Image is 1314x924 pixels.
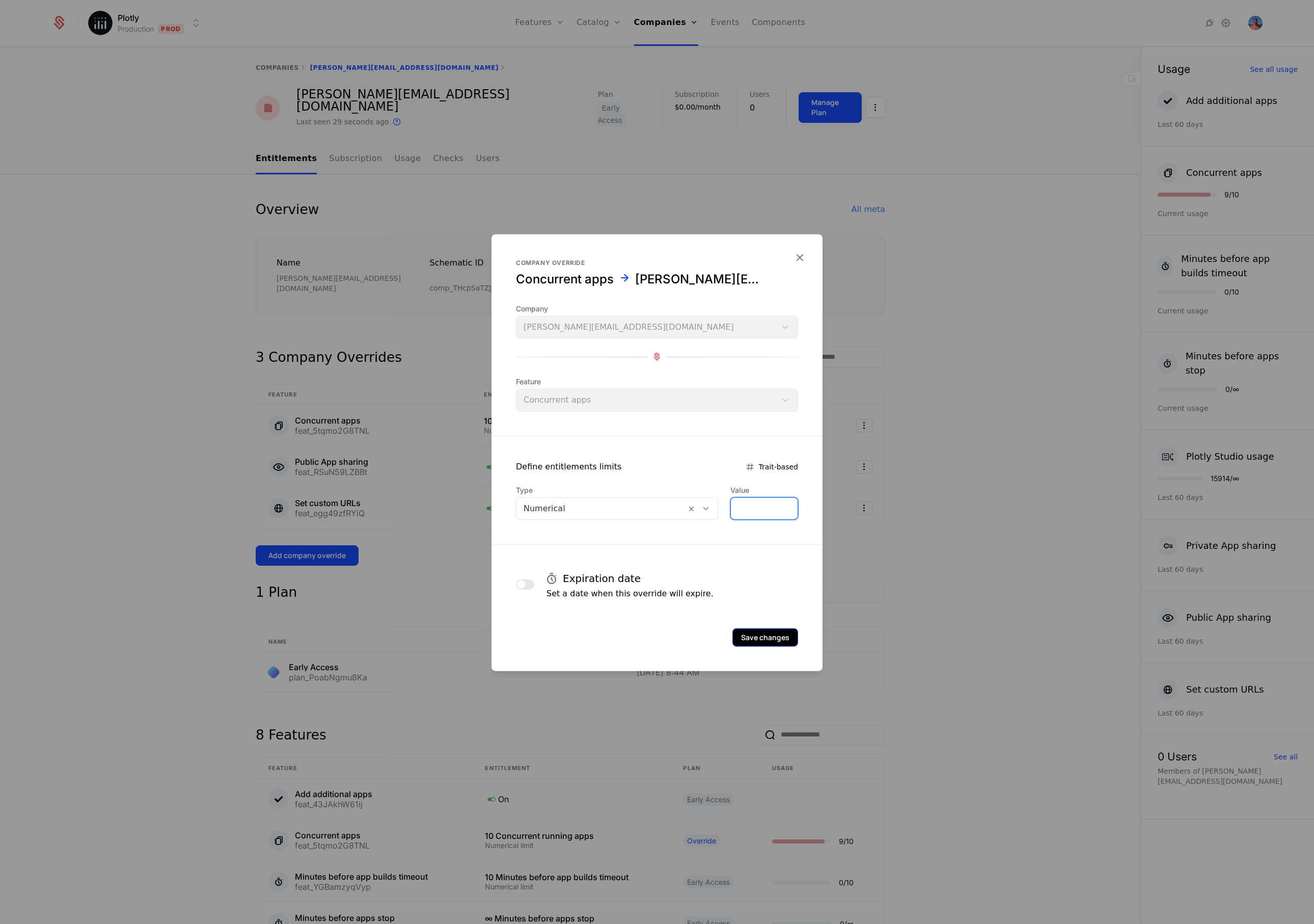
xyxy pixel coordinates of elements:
label: Value [730,485,798,495]
span: Company [516,303,798,313]
div: dave@plot.ly [635,271,766,287]
div: Company override [516,258,798,267]
button: Save changes [732,628,798,646]
span: Feature [516,376,798,386]
span: Trait-based [758,461,798,471]
div: Concurrent apps [516,271,614,287]
div: Define entitlements limits [516,460,621,472]
p: Set a date when this override will expire. [546,587,714,599]
span: Type [516,485,718,495]
h4: Expiration date [563,571,641,585]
